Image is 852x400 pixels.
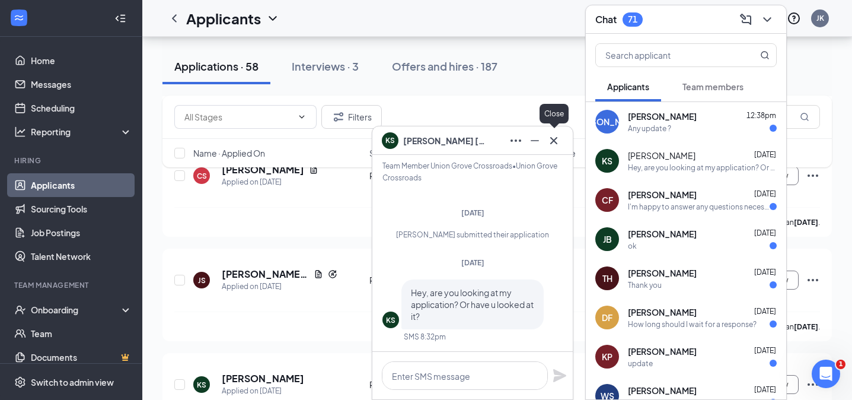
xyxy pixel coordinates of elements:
[628,280,662,290] div: Thank you
[760,12,774,27] svg: ChevronDown
[754,150,776,159] span: [DATE]
[596,44,736,66] input: Search applicant
[331,110,346,124] svg: Filter
[602,194,613,206] div: CF
[292,59,359,74] div: Interviews · 3
[754,385,776,394] span: [DATE]
[222,385,304,397] div: Applied on [DATE]
[31,197,132,221] a: Sourcing Tools
[14,126,26,138] svg: Analysis
[392,59,497,74] div: Offers and hires · 187
[544,131,563,150] button: Cross
[800,112,809,122] svg: MagnifyingGlass
[754,346,776,355] span: [DATE]
[386,315,395,325] div: KS
[553,369,567,383] svg: Plane
[198,275,206,285] div: JS
[14,280,130,290] div: Team Management
[760,50,770,60] svg: MagnifyingGlass
[736,10,755,29] button: ComposeMessage
[369,147,393,159] span: Stage
[404,332,446,342] div: SMS 8:32pm
[602,155,612,167] div: KS
[628,150,695,161] span: [PERSON_NAME]
[321,105,382,129] button: Filter Filters
[628,319,757,329] div: How long should I wait for a response?
[628,202,770,212] div: I'm happy to answer any questions necessary
[369,274,454,286] div: Review Period
[628,267,697,279] span: [PERSON_NAME]
[31,96,132,120] a: Scheduling
[794,322,818,331] b: [DATE]
[540,104,569,123] div: Close
[816,13,824,23] div: JK
[758,10,777,29] button: ChevronDown
[607,81,649,92] span: Applicants
[682,81,743,92] span: Team members
[193,147,265,159] span: Name · Applied On
[525,131,544,150] button: Minimize
[754,307,776,316] span: [DATE]
[628,228,697,240] span: [PERSON_NAME]
[754,268,776,277] span: [DATE]
[31,72,132,96] a: Messages
[528,134,542,148] svg: Minimize
[602,272,612,284] div: TH
[14,376,26,388] svg: Settings
[31,221,132,245] a: Job Postings
[31,376,114,388] div: Switch to admin view
[369,379,454,391] div: Review Period
[754,228,776,237] span: [DATE]
[222,372,304,385] h5: [PERSON_NAME]
[184,110,292,123] input: All Stages
[31,126,133,138] div: Reporting
[628,123,671,134] div: Any update ?
[836,360,845,369] span: 1
[506,131,525,150] button: Ellipses
[31,245,132,268] a: Talent Network
[461,258,484,267] span: [DATE]
[628,14,637,24] div: 71
[806,377,820,392] svg: Ellipses
[628,241,637,251] div: ok
[603,233,612,245] div: JB
[31,304,122,316] div: Onboarding
[314,269,323,279] svg: Document
[794,218,818,227] b: [DATE]
[174,59,259,74] div: Applications · 58
[266,11,280,26] svg: ChevronDown
[382,230,563,240] div: [PERSON_NAME] submitted their application
[31,322,132,345] a: Team
[628,189,697,201] span: [PERSON_NAME]
[628,306,697,318] span: [PERSON_NAME]
[628,163,777,173] div: Hey, are you looking at my application? Or have u looked at it?
[382,160,563,184] div: Team Member Union Grove Crossroads • Union Grove Crossroads
[31,49,132,72] a: Home
[31,345,132,369] a: DocumentsCrown
[739,12,753,27] svg: ComposeMessage
[186,8,261,28] h1: Applicants
[509,134,523,148] svg: Ellipses
[328,269,337,279] svg: Reapply
[628,358,653,369] div: update
[602,312,612,323] div: DF
[167,11,181,26] svg: ChevronLeft
[13,12,25,24] svg: WorkstreamLogo
[14,155,130,166] div: Hiring
[746,111,776,120] span: 12:38pm
[602,351,612,363] div: KP
[222,281,337,293] div: Applied on [DATE]
[787,11,801,26] svg: QuestionInfo
[222,268,309,281] h5: [PERSON_NAME] Sincere
[812,360,840,388] iframe: Intercom live chat
[114,12,126,24] svg: Collapse
[297,112,307,122] svg: ChevronDown
[403,134,486,147] span: [PERSON_NAME] [PERSON_NAME]
[628,385,697,396] span: [PERSON_NAME]
[628,345,697,357] span: [PERSON_NAME]
[14,304,26,316] svg: UserCheck
[461,208,484,217] span: [DATE]
[31,173,132,197] a: Applicants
